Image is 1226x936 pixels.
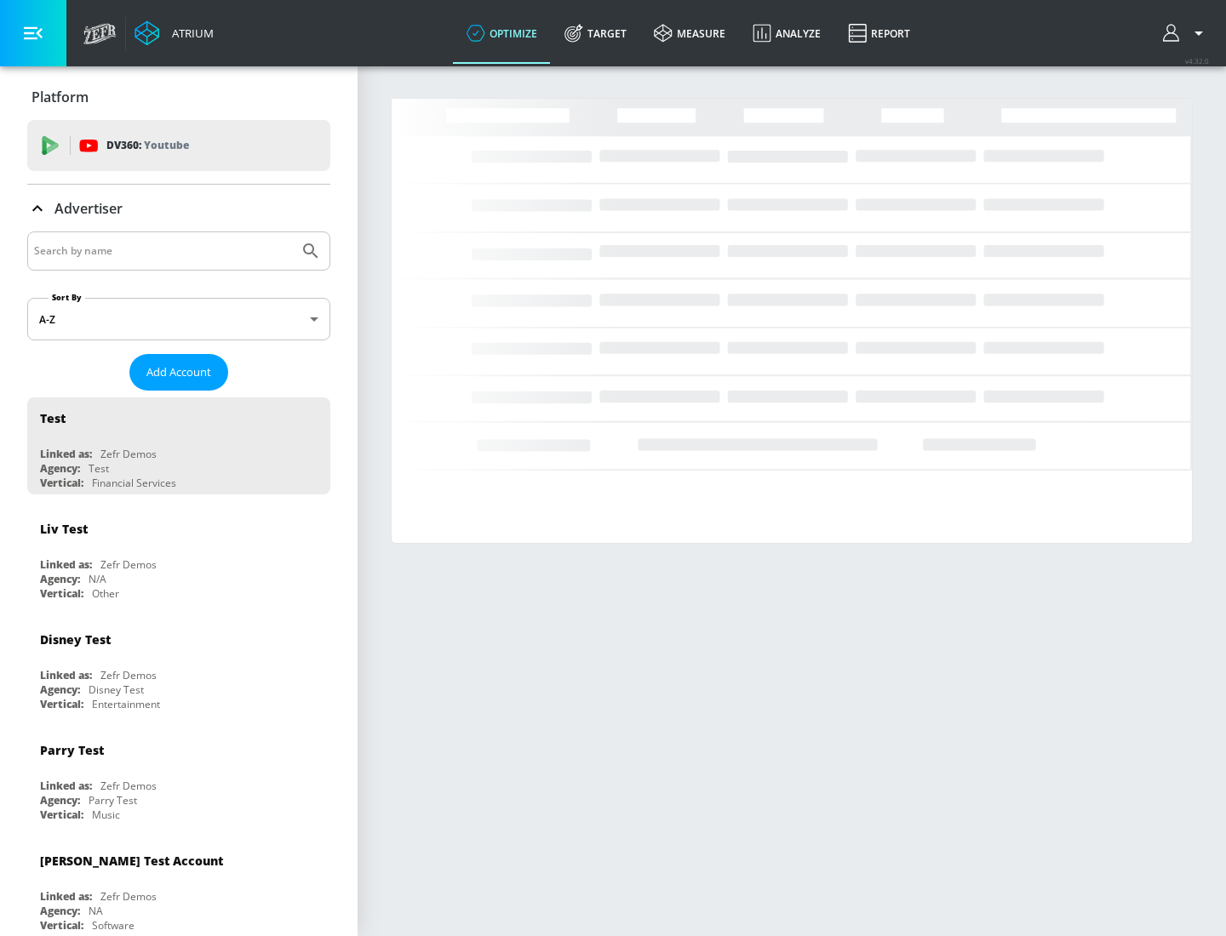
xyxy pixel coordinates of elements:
[834,3,924,64] a: Report
[40,793,80,808] div: Agency:
[40,557,92,572] div: Linked as:
[40,904,80,918] div: Agency:
[40,461,80,476] div: Agency:
[27,397,330,494] div: TestLinked as:Zefr DemosAgency:TestVertical:Financial Services
[27,120,330,171] div: DV360: Youtube
[40,447,92,461] div: Linked as:
[100,447,157,461] div: Zefr Demos
[106,136,189,155] p: DV360:
[1185,56,1209,66] span: v 4.32.0
[100,889,157,904] div: Zefr Demos
[40,521,88,537] div: Liv Test
[40,572,80,586] div: Agency:
[40,476,83,490] div: Vertical:
[551,3,640,64] a: Target
[40,631,111,648] div: Disney Test
[40,779,92,793] div: Linked as:
[739,3,834,64] a: Analyze
[27,73,330,121] div: Platform
[146,362,211,382] span: Add Account
[129,354,228,391] button: Add Account
[40,742,104,758] div: Parry Test
[89,682,144,697] div: Disney Test
[40,697,83,711] div: Vertical:
[100,668,157,682] div: Zefr Demos
[54,199,123,218] p: Advertiser
[27,508,330,605] div: Liv TestLinked as:Zefr DemosAgency:N/AVertical:Other
[34,240,292,262] input: Search by name
[92,586,119,601] div: Other
[92,808,120,822] div: Music
[40,682,80,697] div: Agency:
[92,476,176,490] div: Financial Services
[89,572,106,586] div: N/A
[27,185,330,232] div: Advertiser
[40,853,223,869] div: [PERSON_NAME] Test Account
[144,136,189,154] p: Youtube
[40,918,83,933] div: Vertical:
[27,619,330,716] div: Disney TestLinked as:Zefr DemosAgency:Disney TestVertical:Entertainment
[40,889,92,904] div: Linked as:
[92,918,135,933] div: Software
[27,298,330,340] div: A-Z
[89,793,137,808] div: Parry Test
[40,586,83,601] div: Vertical:
[32,88,89,106] p: Platform
[135,20,214,46] a: Atrium
[165,26,214,41] div: Atrium
[40,808,83,822] div: Vertical:
[640,3,739,64] a: measure
[27,729,330,826] div: Parry TestLinked as:Zefr DemosAgency:Parry TestVertical:Music
[49,292,85,303] label: Sort By
[40,668,92,682] div: Linked as:
[89,461,109,476] div: Test
[100,557,157,572] div: Zefr Demos
[40,410,66,426] div: Test
[92,697,160,711] div: Entertainment
[453,3,551,64] a: optimize
[100,779,157,793] div: Zefr Demos
[89,904,103,918] div: NA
